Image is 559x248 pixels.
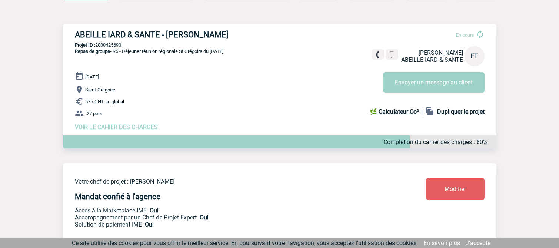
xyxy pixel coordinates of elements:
[85,99,124,104] span: 575 € HT au global
[423,239,460,247] a: En savoir plus
[85,74,99,80] span: [DATE]
[375,51,381,58] img: fixe.png
[370,107,422,116] a: 🌿 Calculateur Co²
[75,42,95,48] b: Projet ID :
[75,178,382,185] p: Votre chef de projet : [PERSON_NAME]
[87,111,103,116] span: 27 pers.
[419,49,463,56] span: [PERSON_NAME]
[75,207,382,214] p: Accès à la Marketplace IME :
[72,239,418,247] span: Ce site utilise des cookies pour vous offrir le meilleur service. En poursuivant votre navigation...
[383,72,485,93] button: Envoyer un message au client
[370,108,419,115] b: 🌿 Calculateur Co²
[401,56,463,63] span: ABEILLE IARD & SANTE
[150,207,159,214] b: Oui
[445,185,466,192] span: Modifier
[389,51,395,58] img: portable.png
[75,48,223,54] span: - R5 - Déjeuner réunion régionale St Grégoire du [DATE]
[437,108,485,115] b: Dupliquer le projet
[466,239,490,247] a: J'accepte
[145,221,154,228] b: Oui
[75,124,158,131] a: VOIR LE CAHIER DES CHARGES
[471,53,478,60] span: FT
[75,192,160,201] h4: Mandat confié à l'agence
[75,48,110,54] span: Repas de groupe
[75,30,297,39] h3: ABEILLE IARD & SANTE - [PERSON_NAME]
[75,214,382,221] p: Prestation payante
[63,42,496,48] p: 2000425690
[75,221,382,228] p: Conformité aux process achat client, Prise en charge de la facturation, Mutualisation de plusieur...
[200,214,209,221] b: Oui
[456,32,474,38] span: En cours
[85,87,115,93] span: Saint-Grégoire
[425,107,434,116] img: file_copy-black-24dp.png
